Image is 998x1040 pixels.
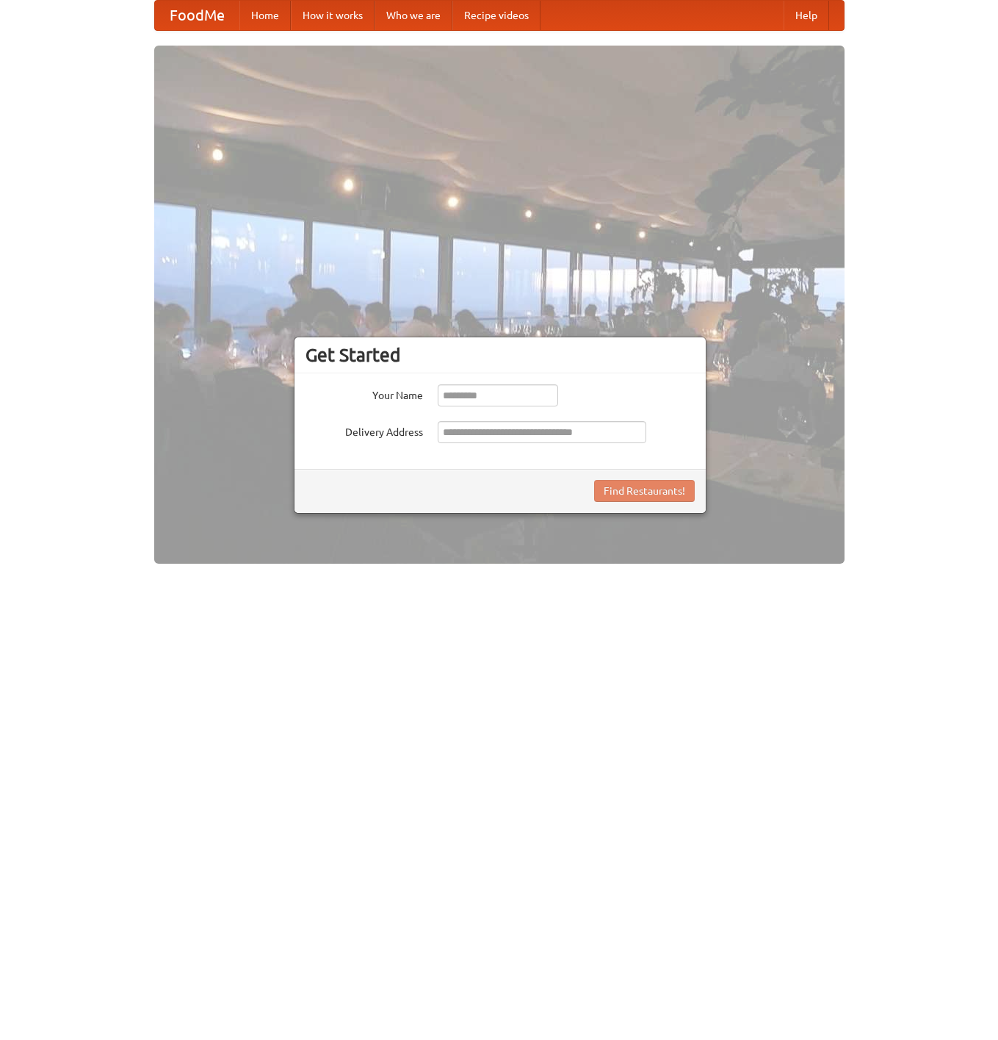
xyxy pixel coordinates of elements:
[305,344,695,366] h3: Get Started
[594,480,695,502] button: Find Restaurants!
[375,1,452,30] a: Who we are
[239,1,291,30] a: Home
[305,421,423,440] label: Delivery Address
[155,1,239,30] a: FoodMe
[452,1,540,30] a: Recipe videos
[305,384,423,403] label: Your Name
[291,1,375,30] a: How it works
[784,1,829,30] a: Help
